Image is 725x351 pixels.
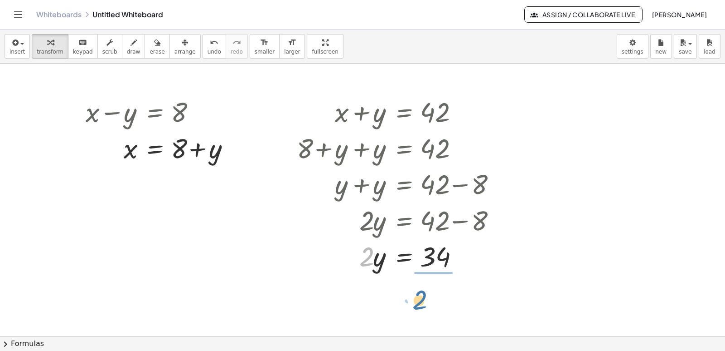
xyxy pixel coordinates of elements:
[617,34,648,59] button: settings
[5,34,30,59] button: insert
[208,49,221,55] span: undo
[255,49,275,55] span: smaller
[524,6,643,23] button: Assign / Collaborate Live
[10,49,25,55] span: insert
[37,49,63,55] span: transform
[679,49,691,55] span: save
[11,7,25,22] button: Toggle navigation
[68,34,98,59] button: keyboardkeypad
[532,10,635,19] span: Assign / Collaborate Live
[232,37,241,48] i: redo
[288,37,296,48] i: format_size
[231,49,243,55] span: redo
[210,37,218,48] i: undo
[284,49,300,55] span: larger
[73,49,93,55] span: keypad
[36,10,82,19] a: Whiteboards
[78,37,87,48] i: keyboard
[32,34,68,59] button: transform
[312,49,338,55] span: fullscreen
[655,49,667,55] span: new
[127,49,140,55] span: draw
[622,49,643,55] span: settings
[644,6,714,23] button: [PERSON_NAME]
[652,10,707,19] span: [PERSON_NAME]
[704,49,715,55] span: load
[260,37,269,48] i: format_size
[150,49,164,55] span: erase
[97,34,122,59] button: scrub
[203,34,226,59] button: undoundo
[674,34,697,59] button: save
[122,34,145,59] button: draw
[102,49,117,55] span: scrub
[307,34,343,59] button: fullscreen
[279,34,305,59] button: format_sizelarger
[226,34,248,59] button: redoredo
[145,34,169,59] button: erase
[650,34,672,59] button: new
[250,34,280,59] button: format_sizesmaller
[699,34,720,59] button: load
[169,34,201,59] button: arrange
[174,49,196,55] span: arrange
